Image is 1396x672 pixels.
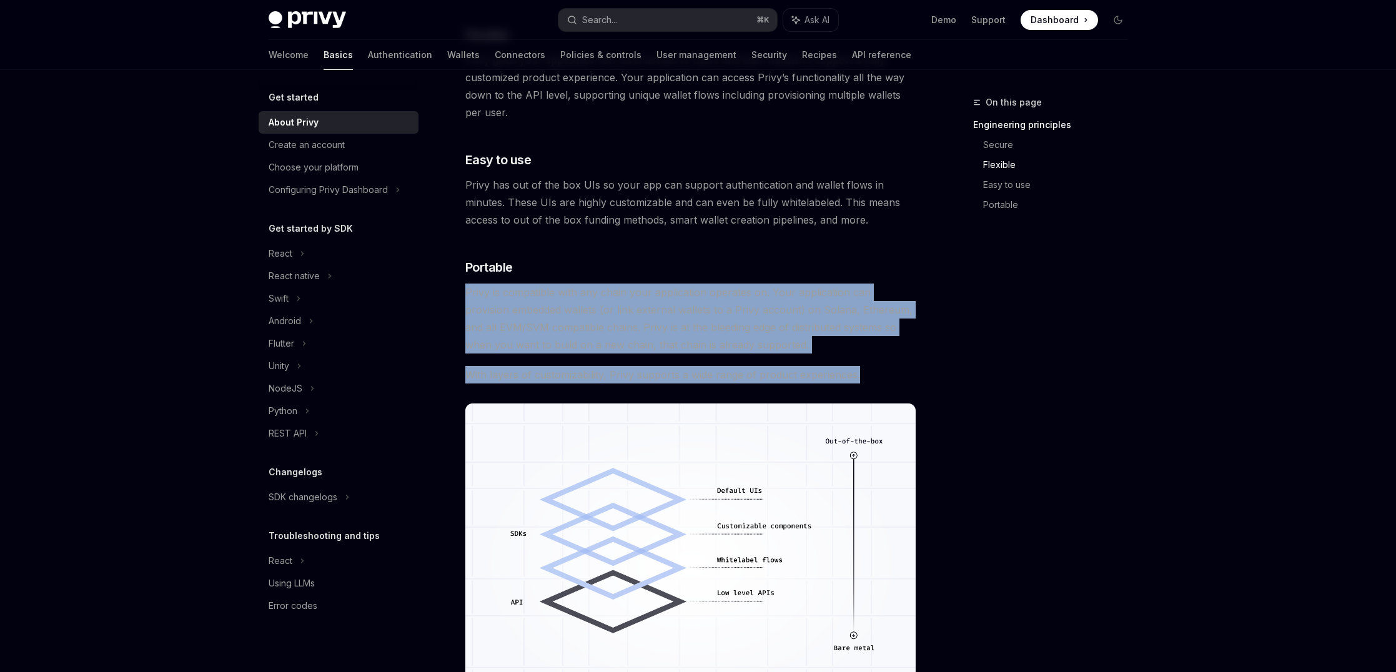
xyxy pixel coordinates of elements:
a: Engineering principles [973,115,1138,135]
a: Using LLMs [259,572,418,595]
div: SDK changelogs [269,490,337,505]
div: Error codes [269,598,317,613]
a: Authentication [368,40,432,70]
span: On this page [986,95,1042,110]
div: React [269,246,292,261]
div: Python [269,403,297,418]
a: About Privy [259,111,418,134]
div: Swift [269,291,289,306]
a: Create an account [259,134,418,156]
div: Configuring Privy Dashboard [269,182,388,197]
a: Flexible [983,155,1138,175]
a: API reference [852,40,911,70]
a: Security [751,40,787,70]
span: Privy is compatible with any chain your application operates on. Your application can provision e... [465,284,916,353]
a: Error codes [259,595,418,617]
h5: Changelogs [269,465,322,480]
a: Recipes [802,40,837,70]
a: User management [656,40,736,70]
a: Basics [324,40,353,70]
div: Unity [269,358,289,373]
a: Policies & controls [560,40,641,70]
div: About Privy [269,115,319,130]
span: ⌘ K [756,15,770,25]
div: Using LLMs [269,576,315,591]
a: Secure [983,135,1138,155]
div: Choose your platform [269,160,359,175]
a: Wallets [447,40,480,70]
h5: Get started [269,90,319,105]
span: Portable [465,259,513,276]
div: React [269,553,292,568]
div: Create an account [269,137,345,152]
a: Dashboard [1021,10,1098,30]
span: Dashboard [1031,14,1079,26]
span: Privy has out of the box UIs so your app can support authentication and wallet flows in minutes. ... [465,176,916,229]
h5: Get started by SDK [269,221,353,236]
img: dark logo [269,11,346,29]
button: Ask AI [783,9,838,31]
div: React native [269,269,320,284]
button: Search...⌘K [558,9,777,31]
span: Easy to use [465,151,532,169]
div: Search... [582,12,617,27]
span: Ask AI [804,14,829,26]
a: Demo [931,14,956,26]
a: Welcome [269,40,309,70]
span: Privy gives your application low level access to users and their wallets to support a fully custo... [465,51,916,121]
div: REST API [269,426,307,441]
div: Flutter [269,336,294,351]
a: Connectors [495,40,545,70]
span: With layers of customizability, Privy supports a wide range of product experiences. [465,366,916,383]
a: Easy to use [983,175,1138,195]
a: Portable [983,195,1138,215]
a: Support [971,14,1006,26]
h5: Troubleshooting and tips [269,528,380,543]
a: Choose your platform [259,156,418,179]
button: Toggle dark mode [1108,10,1128,30]
div: NodeJS [269,381,302,396]
div: Android [269,314,301,329]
